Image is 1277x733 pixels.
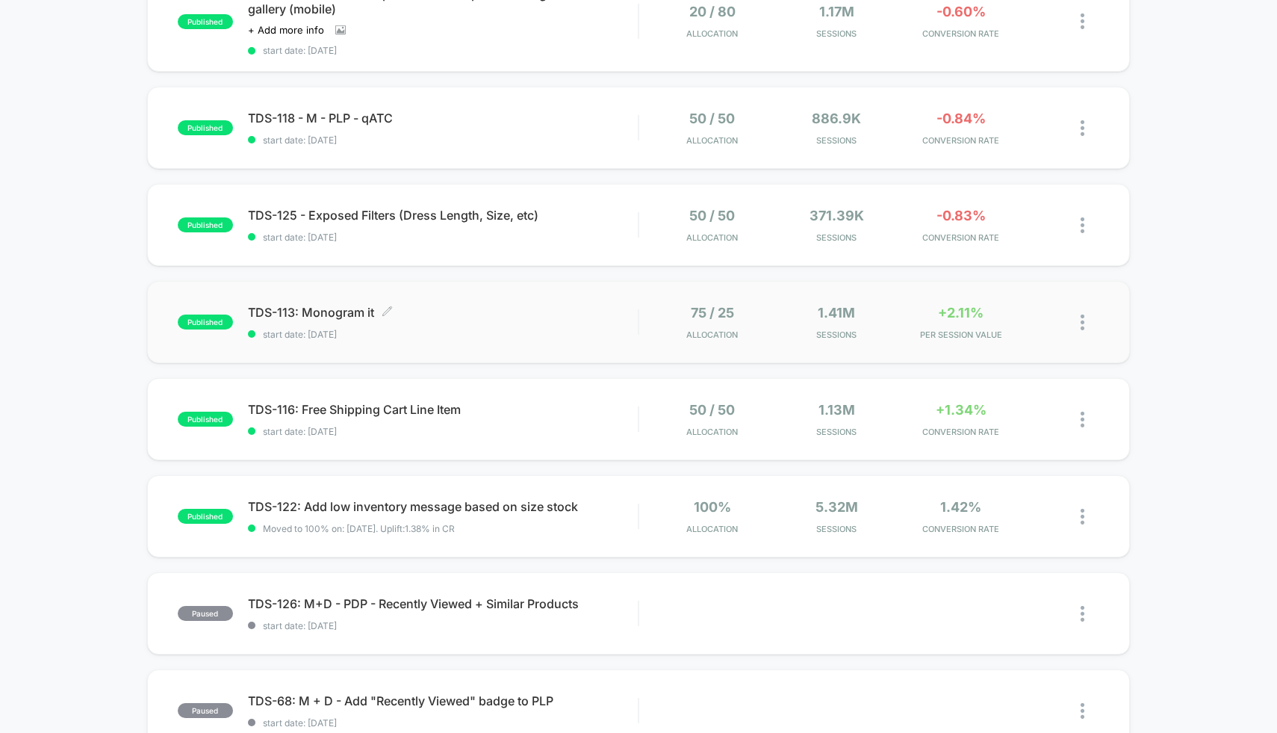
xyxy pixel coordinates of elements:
[263,523,455,534] span: Moved to 100% on: [DATE] . Uplift: 1.38% in CR
[248,45,638,56] span: start date: [DATE]
[178,14,233,29] span: published
[178,606,233,621] span: paused
[694,499,731,515] span: 100%
[686,330,738,340] span: Allocation
[812,111,861,126] span: 886.9k
[778,135,895,146] span: Sessions
[1081,13,1084,29] img: close
[1081,412,1084,427] img: close
[178,120,233,135] span: published
[819,4,854,19] span: 1.17M
[818,402,855,418] span: 1.13M
[1081,315,1084,330] img: close
[689,4,736,19] span: 20 / 80
[248,596,638,611] span: TDS-126: M+D - PDP - Recently Viewed + Similar Products
[938,305,984,321] span: +2.11%
[778,232,895,243] span: Sessions
[686,28,738,39] span: Allocation
[248,329,638,340] span: start date: [DATE]
[778,28,895,39] span: Sessions
[178,703,233,718] span: paused
[686,524,738,534] span: Allocation
[248,134,638,146] span: start date: [DATE]
[248,402,638,417] span: TDS-116: Free Shipping Cart Line Item
[936,208,986,223] span: -0.83%
[689,402,735,418] span: 50 / 50
[1081,703,1084,719] img: close
[689,111,735,126] span: 50 / 50
[936,111,986,126] span: -0.84%
[902,135,1019,146] span: CONVERSION RATE
[810,208,864,223] span: 371.39k
[178,412,233,427] span: published
[778,427,895,437] span: Sessions
[778,524,895,534] span: Sessions
[689,208,735,223] span: 50 / 50
[178,315,233,330] span: published
[818,305,855,321] span: 1.41M
[178,509,233,524] span: published
[178,217,233,232] span: published
[1081,120,1084,136] img: close
[691,305,734,321] span: 75 / 25
[248,232,638,243] span: start date: [DATE]
[902,232,1019,243] span: CONVERSION RATE
[686,232,738,243] span: Allocation
[815,499,858,515] span: 5.32M
[248,111,638,126] span: TDS-118 - M - PLP - qATC
[902,427,1019,437] span: CONVERSION RATE
[1081,606,1084,622] img: close
[248,620,638,631] span: start date: [DATE]
[248,426,638,437] span: start date: [DATE]
[940,499,981,515] span: 1.42%
[686,135,738,146] span: Allocation
[248,693,638,708] span: TDS-68: M + D - Add "Recently Viewed" badge to PLP
[248,499,638,514] span: TDS-122: Add low inventory message based on size stock
[248,24,324,36] span: + Add more info
[1081,509,1084,525] img: close
[902,330,1019,340] span: PER SESSION VALUE
[902,524,1019,534] span: CONVERSION RATE
[936,402,987,418] span: +1.34%
[936,4,986,19] span: -0.60%
[778,330,895,340] span: Sessions
[248,208,638,223] span: TDS-125 - Exposed Filters (Dress Length, Size, etc)
[1081,217,1084,233] img: close
[248,305,638,320] span: TDS-113: Monogram it
[686,427,738,437] span: Allocation
[248,717,638,729] span: start date: [DATE]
